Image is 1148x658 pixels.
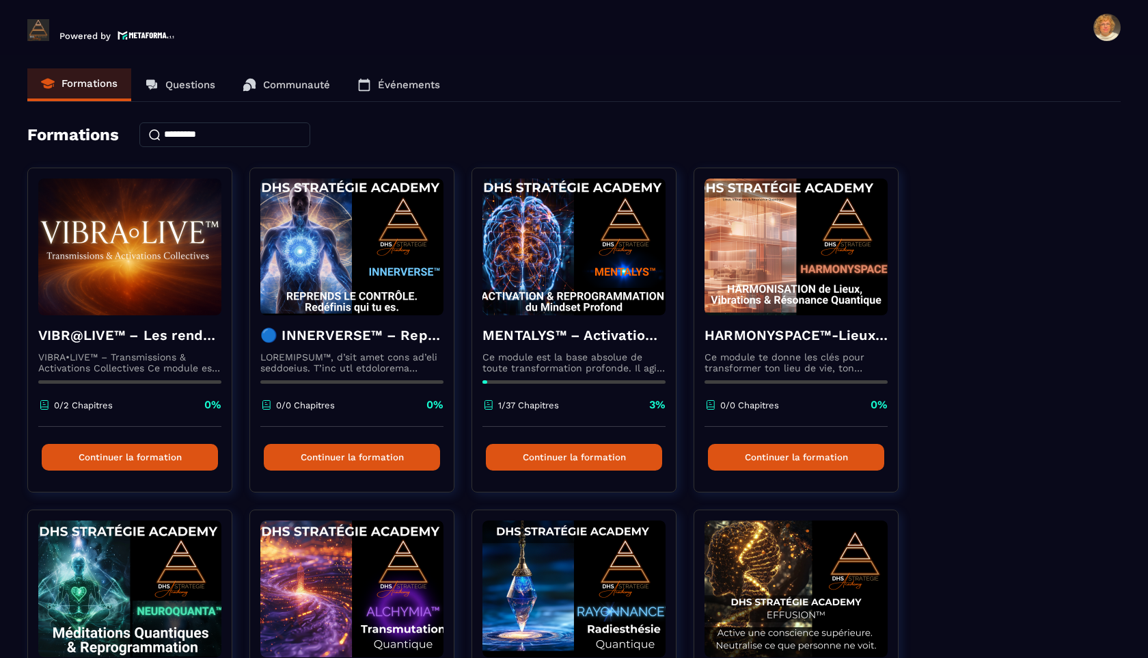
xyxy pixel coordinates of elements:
[204,397,221,412] p: 0%
[249,168,471,510] a: formation-background🔵 INNERVERSE™ – Reprogrammation Quantique & Activation du Soi RéelLOREMIPSUM™...
[471,168,694,510] a: formation-backgroundMENTALYS™ – Activation & Reprogrammation du Mindset ProfondCe module est la b...
[871,397,888,412] p: 0%
[708,444,884,471] button: Continuer la formation
[27,68,131,101] a: Formations
[42,444,218,471] button: Continuer la formation
[27,168,249,510] a: formation-backgroundVIBR@LIVE™ – Les rendez-vous d’intégration vivanteVIBRA•LIVE™ – Transmissions...
[705,521,888,657] img: formation-background
[260,521,443,657] img: formation-background
[482,521,666,657] img: formation-background
[38,326,221,345] h4: VIBR@LIVE™ – Les rendez-vous d’intégration vivante
[694,168,916,510] a: formation-backgroundHARMONYSPACE™-Lieux, Vibrations & Résonance QuantiqueCe module te donne les ...
[131,68,229,101] a: Questions
[720,400,779,410] p: 0/0 Chapitres
[486,444,662,471] button: Continuer la formation
[482,179,666,315] img: formation-background
[38,521,221,657] img: formation-background
[59,31,111,41] p: Powered by
[260,352,443,373] p: LOREMIPSUM™, d’sit amet cons ad’eli seddoeius. T’inc utl etdolorema aliquaeni ad minimveniamqui n...
[649,397,666,412] p: 3%
[276,400,335,410] p: 0/0 Chapitres
[165,79,215,91] p: Questions
[38,352,221,373] p: VIBRA•LIVE™ – Transmissions & Activations Collectives Ce module est un espace vivant. [PERSON_NAM...
[27,19,49,41] img: logo-branding
[378,79,440,91] p: Événements
[482,326,666,345] h4: MENTALYS™ – Activation & Reprogrammation du Mindset Profond
[344,68,454,101] a: Événements
[229,68,344,101] a: Communauté
[27,125,119,144] h4: Formations
[482,352,666,373] p: Ce module est la base absolue de toute transformation profonde. Il agit comme une activation du n...
[260,326,443,345] h4: 🔵 INNERVERSE™ – Reprogrammation Quantique & Activation du Soi Réel
[705,352,888,373] p: Ce module te donne les clés pour transformer ton lieu de vie, ton cabinet ou ton entreprise en un...
[61,77,118,90] p: Formations
[705,179,888,315] img: formation-background
[54,400,113,410] p: 0/2 Chapitres
[38,179,221,315] img: formation-background
[498,400,559,410] p: 1/37 Chapitres
[426,397,443,412] p: 0%
[263,79,330,91] p: Communauté
[260,179,443,315] img: formation-background
[264,444,440,471] button: Continuer la formation
[118,29,175,41] img: logo
[705,326,888,345] h4: HARMONYSPACE™-Lieux, Vibrations & Résonance Quantique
